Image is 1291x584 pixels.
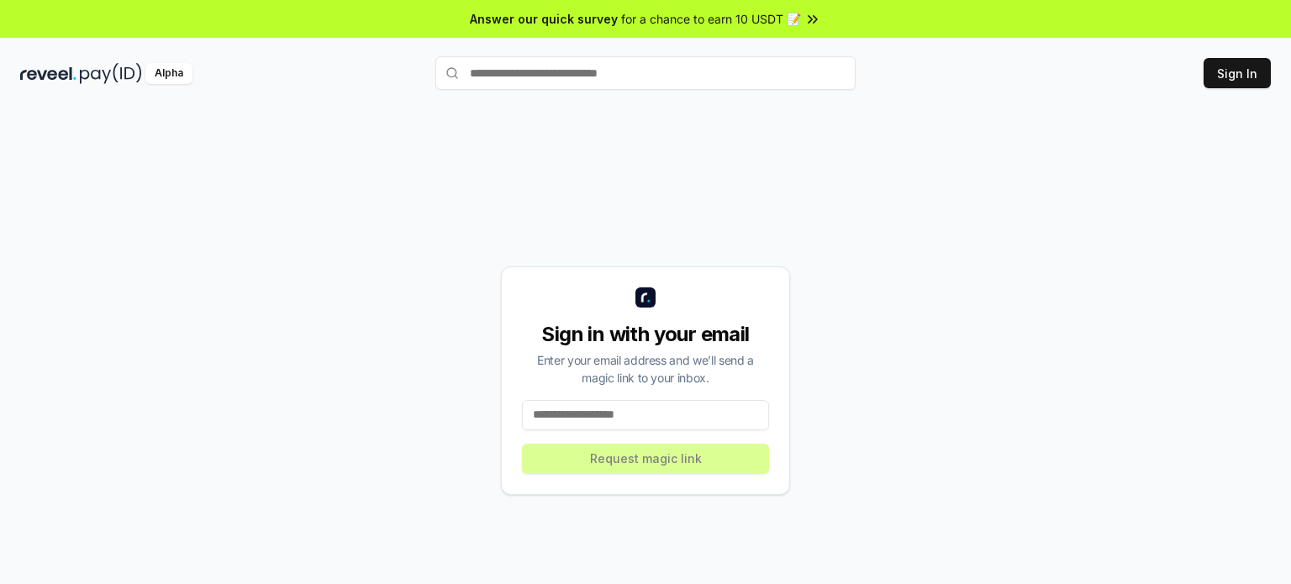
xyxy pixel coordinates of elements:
img: pay_id [80,63,142,84]
span: Answer our quick survey [470,10,618,28]
span: for a chance to earn 10 USDT 📝 [621,10,801,28]
div: Sign in with your email [522,321,769,348]
div: Enter your email address and we’ll send a magic link to your inbox. [522,351,769,387]
img: reveel_dark [20,63,76,84]
div: Alpha [145,63,192,84]
button: Sign In [1204,58,1271,88]
img: logo_small [635,287,656,308]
